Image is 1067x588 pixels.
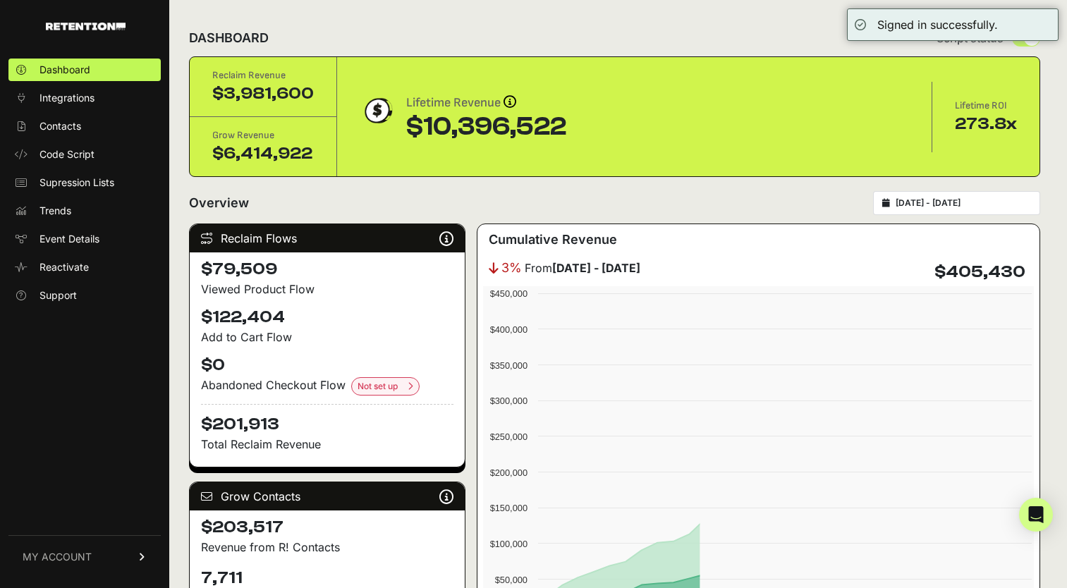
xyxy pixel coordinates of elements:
[201,404,453,436] h4: $201,913
[406,113,566,141] div: $10,396,522
[212,128,314,142] div: Grow Revenue
[190,482,465,510] div: Grow Contacts
[489,288,527,299] text: $450,000
[189,193,249,213] h2: Overview
[201,354,453,376] h4: $0
[39,119,81,133] span: Contacts
[39,63,90,77] span: Dashboard
[201,258,453,281] h4: $79,509
[489,324,527,335] text: $400,000
[201,306,453,329] h4: $122,404
[212,142,314,165] div: $6,414,922
[489,230,617,250] h3: Cumulative Revenue
[8,171,161,194] a: Supression Lists
[8,535,161,578] a: MY ACCOUNT
[201,281,453,298] div: Viewed Product Flow
[46,23,126,30] img: Retention.com
[8,59,161,81] a: Dashboard
[212,68,314,82] div: Reclaim Revenue
[8,87,161,109] a: Integrations
[8,115,161,137] a: Contacts
[8,200,161,222] a: Trends
[955,99,1017,113] div: Lifetime ROI
[8,228,161,250] a: Event Details
[189,28,269,48] h2: DASHBOARD
[39,204,71,218] span: Trends
[525,259,640,276] span: From
[201,329,453,345] div: Add to Cart Flow
[552,261,640,275] strong: [DATE] - [DATE]
[201,376,453,396] div: Abandoned Checkout Flow
[1019,498,1053,532] div: Open Intercom Messenger
[39,147,94,161] span: Code Script
[8,284,161,307] a: Support
[877,16,998,33] div: Signed in successfully.
[489,396,527,406] text: $300,000
[39,91,94,105] span: Integrations
[494,575,527,585] text: $50,000
[489,467,527,478] text: $200,000
[39,288,77,302] span: Support
[190,224,465,252] div: Reclaim Flows
[39,260,89,274] span: Reactivate
[489,503,527,513] text: $150,000
[201,516,453,539] h4: $203,517
[501,258,522,278] span: 3%
[489,360,527,371] text: $350,000
[8,256,161,278] a: Reactivate
[201,436,453,453] p: Total Reclaim Revenue
[489,431,527,442] text: $250,000
[406,93,566,113] div: Lifetime Revenue
[39,176,114,190] span: Supression Lists
[212,82,314,105] div: $3,981,600
[489,539,527,549] text: $100,000
[23,550,92,564] span: MY ACCOUNT
[360,93,395,128] img: dollar-coin-05c43ed7efb7bc0c12610022525b4bbbb207c7efeef5aecc26f025e68dcafac9.png
[934,261,1025,283] h4: $405,430
[39,232,99,246] span: Event Details
[955,113,1017,135] div: 273.8x
[201,539,453,556] p: Revenue from R! Contacts
[8,143,161,166] a: Code Script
